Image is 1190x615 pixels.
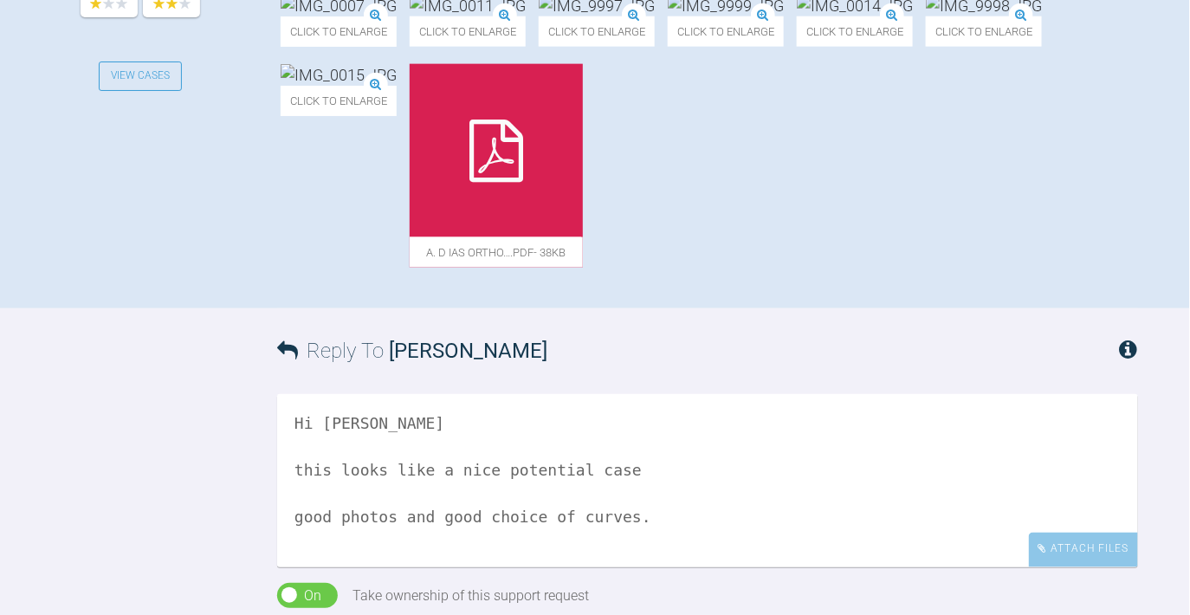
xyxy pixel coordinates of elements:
span: Click to enlarge [668,16,784,47]
textarea: Hi [PERSON_NAME] this looks like a nice potential case good photos and good choice of curves. [277,394,1138,567]
h3: Reply To [277,334,547,367]
a: View Cases [99,61,182,91]
span: Click to enlarge [539,16,655,47]
span: Click to enlarge [926,16,1042,47]
span: A. D IAS Ortho….pdf - 38KB [410,237,583,268]
div: Take ownership of this support request [353,585,590,607]
div: Attach Files [1029,533,1138,566]
div: On [305,585,322,607]
span: Click to enlarge [281,16,397,47]
span: [PERSON_NAME] [389,339,547,363]
span: Click to enlarge [797,16,913,47]
span: Click to enlarge [410,16,526,47]
span: Click to enlarge [281,86,397,116]
img: IMG_0015.JPG [281,64,397,86]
